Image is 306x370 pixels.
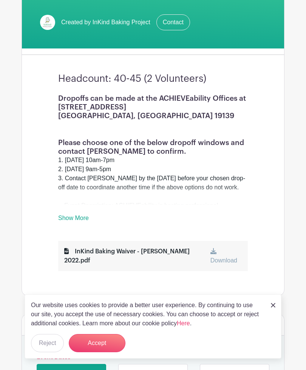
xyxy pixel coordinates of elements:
div: InKind Baking Waiver - [PERSON_NAME] 2022.pdf [64,247,210,265]
a: Show More [58,215,89,224]
h3: Headcount: 40-45 (2 Volunteers) [58,73,248,85]
p: Our website uses cookies to provide a better user experience. By continuing to use our site, you ... [31,301,263,328]
button: Reject [31,334,64,352]
div: 1. [DATE] 10am-7pm 2. [DATE] 9am-5pm 3. Contact [PERSON_NAME] by the [DATE] before your chosen dr... [58,156,248,201]
button: Accept [69,334,125,352]
h1: Dropoffs can be made at the ACHIEVEability Offices at [58,94,248,103]
h1: [STREET_ADDRESS] [GEOGRAPHIC_DATA], [GEOGRAPHIC_DATA] 19139 [58,103,248,120]
span: Created by InKind Baking Project [61,18,150,27]
h1: Please choose one of the below dropoff windows and contact [PERSON_NAME] to confirm. [58,138,248,156]
li: Event Description: ACHIEVEability is hosting professional development sessions for young adults i... [64,201,248,237]
a: Download [210,248,237,264]
img: InKind-Logo.jpg [40,15,55,30]
a: Here [177,320,190,326]
a: Contact [156,14,190,30]
img: close_button-5f87c8562297e5c2d7936805f587ecaba9071eb48480494691a3f1689db116b3.svg [271,303,275,308]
